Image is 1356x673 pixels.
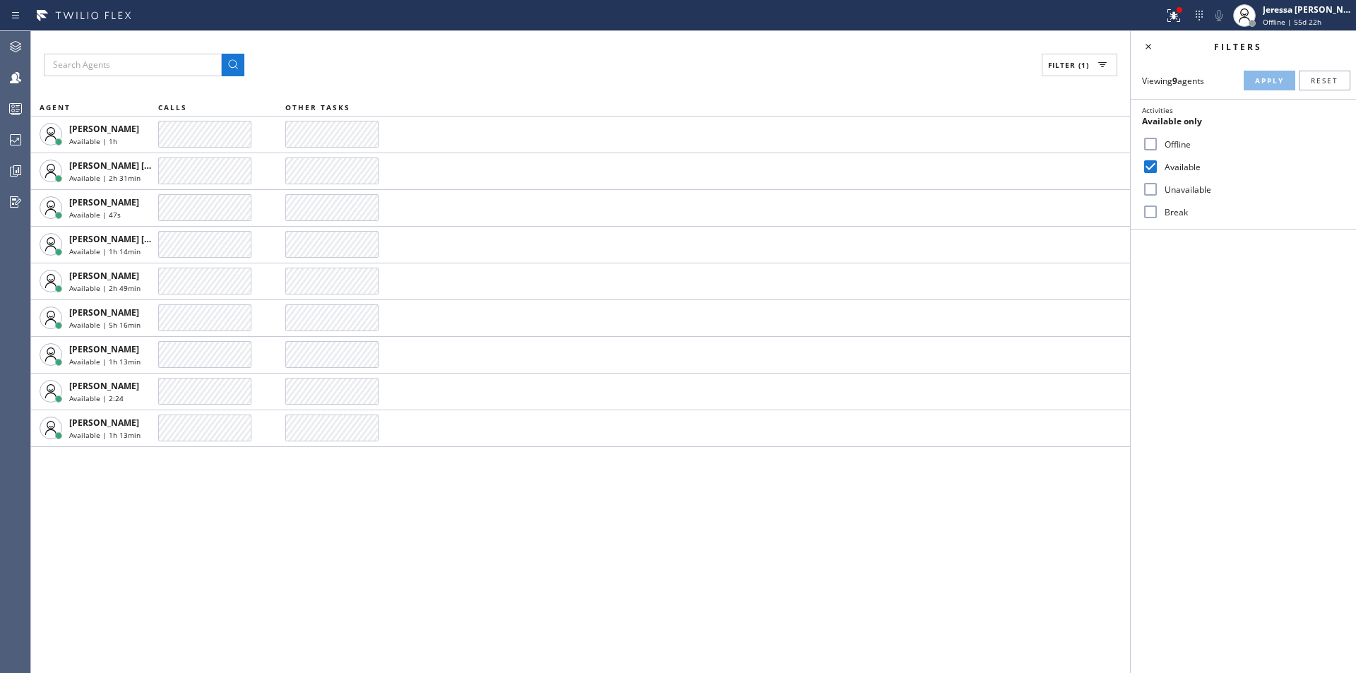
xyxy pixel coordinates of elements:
span: Available | 2h 31min [69,173,141,183]
button: Apply [1244,71,1295,90]
span: OTHER TASKS [285,102,350,112]
div: Activities [1142,105,1345,115]
label: Unavailable [1159,184,1345,196]
span: Filter (1) [1048,60,1089,70]
span: Offline | 55d 22h [1263,17,1321,27]
button: Reset [1299,71,1350,90]
span: Available only [1142,115,1202,127]
label: Available [1159,161,1345,173]
span: Available | 1h 13min [69,357,141,367]
span: [PERSON_NAME] [69,380,139,392]
label: Offline [1159,138,1345,150]
span: [PERSON_NAME] [PERSON_NAME] [69,233,211,245]
input: Search Agents [44,54,222,76]
span: Available | 2h 49min [69,283,141,293]
span: Available | 47s [69,210,121,220]
strong: 9 [1172,75,1177,87]
span: [PERSON_NAME] [69,343,139,355]
span: [PERSON_NAME] [69,306,139,318]
span: [PERSON_NAME] [PERSON_NAME] [69,160,211,172]
span: Available | 1h 13min [69,430,141,440]
span: [PERSON_NAME] [69,123,139,135]
button: Mute [1209,6,1229,25]
span: [PERSON_NAME] [69,270,139,282]
label: Break [1159,206,1345,218]
button: Filter (1) [1042,54,1117,76]
span: Available | 1h 14min [69,246,141,256]
span: [PERSON_NAME] [69,417,139,429]
div: Jeressa [PERSON_NAME] [1263,4,1352,16]
span: Available | 5h 16min [69,320,141,330]
span: Viewing agents [1142,75,1204,87]
span: CALLS [158,102,187,112]
span: Apply [1255,76,1284,85]
span: AGENT [40,102,71,112]
span: Reset [1311,76,1338,85]
span: Available | 2:24 [69,393,124,403]
span: Filters [1214,41,1262,53]
span: Available | 1h [69,136,117,146]
span: [PERSON_NAME] [69,196,139,208]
